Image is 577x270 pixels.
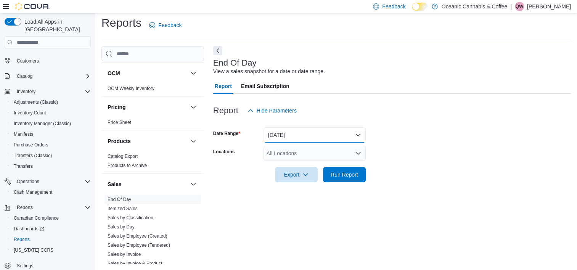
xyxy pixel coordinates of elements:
button: Export [275,167,318,182]
button: Catalog [14,72,35,81]
button: Reports [2,202,94,213]
button: OCM [189,69,198,78]
button: [US_STATE] CCRS [8,245,94,256]
span: Dashboards [11,224,91,233]
button: Inventory Manager (Classic) [8,118,94,129]
span: Purchase Orders [14,142,48,148]
p: Oceanic Cannabis & Coffee [442,2,508,11]
a: Transfers [11,162,36,171]
span: Reports [14,236,30,243]
span: Reports [14,203,91,212]
a: Transfers (Classic) [11,151,55,160]
span: Price Sheet [108,119,131,125]
p: [PERSON_NAME] [527,2,571,11]
span: Inventory Manager (Classic) [14,121,71,127]
span: Report [215,79,232,94]
span: Manifests [14,131,33,137]
button: Products [108,137,187,145]
h3: Products [108,137,131,145]
a: Feedback [146,18,185,33]
a: Dashboards [8,223,94,234]
a: OCM Weekly Inventory [108,86,154,91]
span: Inventory Count [11,108,91,117]
button: Transfers [8,161,94,172]
span: End Of Day [108,196,131,202]
span: Catalog [17,73,32,79]
span: Inventory Count [14,110,46,116]
label: Locations [213,149,235,155]
a: Inventory Count [11,108,49,117]
span: Adjustments (Classic) [11,98,91,107]
button: Operations [14,177,42,186]
h3: OCM [108,69,120,77]
span: Load All Apps in [GEOGRAPHIC_DATA] [21,18,91,33]
a: Sales by Classification [108,215,153,220]
span: Transfers [14,163,33,169]
a: Itemized Sales [108,206,138,211]
a: Canadian Compliance [11,214,62,223]
span: Export [280,167,313,182]
span: Customers [14,56,91,66]
a: Sales by Employee (Created) [108,233,167,239]
button: Sales [108,180,187,188]
span: Catalog [14,72,91,81]
button: Inventory [2,86,94,97]
h3: Pricing [108,103,125,111]
button: Inventory [14,87,39,96]
span: Cash Management [14,189,52,195]
button: Inventory Count [8,108,94,118]
button: Canadian Compliance [8,213,94,223]
a: Cash Management [11,188,55,197]
button: Catalog [2,71,94,82]
span: Reports [17,204,33,211]
button: Pricing [108,103,187,111]
a: Sales by Employee (Tendered) [108,243,170,248]
button: Next [213,46,222,55]
span: Feedback [158,21,182,29]
button: Pricing [189,103,198,112]
span: Transfers (Classic) [11,151,91,160]
span: Inventory Manager (Classic) [11,119,91,128]
a: End Of Day [108,197,131,202]
div: View a sales snapshot for a date or date range. [213,67,325,76]
img: Cova [15,3,50,10]
h3: Sales [108,180,122,188]
a: [US_STATE] CCRS [11,246,56,255]
a: Sales by Day [108,224,135,230]
span: [US_STATE] CCRS [14,247,53,253]
a: Manifests [11,130,36,139]
span: Adjustments (Classic) [14,99,58,105]
a: Catalog Export [108,154,138,159]
span: Run Report [331,171,358,178]
button: Reports [8,234,94,245]
input: Dark Mode [412,3,428,11]
span: Manifests [11,130,91,139]
button: Cash Management [8,187,94,198]
span: Canadian Compliance [14,215,59,221]
span: Catalog Export [108,153,138,159]
span: Settings [17,263,33,269]
button: Manifests [8,129,94,140]
h1: Reports [101,15,141,31]
span: Dashboards [14,226,44,232]
span: Operations [17,178,39,185]
span: Hide Parameters [257,107,297,114]
a: Purchase Orders [11,140,51,149]
span: Inventory [14,87,91,96]
div: Products [101,152,204,173]
p: | [510,2,512,11]
div: Quentin White [515,2,524,11]
a: Dashboards [11,224,47,233]
span: OCM Weekly Inventory [108,85,154,92]
div: Pricing [101,118,204,130]
button: Reports [14,203,36,212]
h3: End Of Day [213,58,257,67]
span: Canadian Compliance [11,214,91,223]
button: OCM [108,69,187,77]
span: QW [516,2,524,11]
span: Transfers (Classic) [14,153,52,159]
a: Sales by Invoice & Product [108,261,162,266]
h3: Report [213,106,238,115]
